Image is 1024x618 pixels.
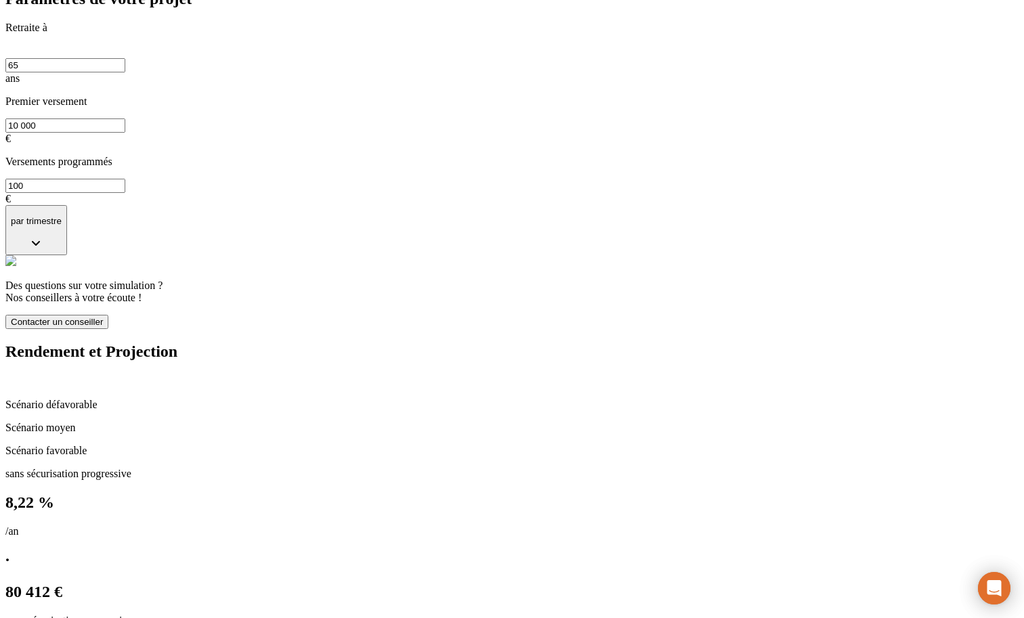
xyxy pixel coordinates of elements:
p: Premier versement [5,95,1019,108]
img: alexis.png [5,255,16,266]
p: Scénario favorable [5,445,1019,457]
p: Scénario défavorable [5,399,1019,411]
p: /an [5,525,1019,537]
p: Scénario moyen [5,422,1019,434]
p: par trimestre [11,216,62,226]
div: Ouvrir le Messenger Intercom [978,572,1010,604]
h2: 80 412 € [5,583,1019,601]
span: Nos conseillers à votre écoute ! [5,292,142,303]
button: Contacter un conseiller [5,315,108,329]
button: par trimestre [5,205,67,256]
h2: · [5,551,1019,569]
span: Des questions sur votre simulation ? [5,280,163,291]
span: Contacter un conseiller [11,317,103,327]
p: Retraite à [5,22,1019,34]
h2: Rendement et Projection [5,343,1019,361]
span: ans [5,72,20,84]
h2: 8,22 % [5,493,1019,512]
span: € [5,133,11,144]
p: Versements programmés [5,156,1019,168]
span: € [5,193,11,204]
p: sans sécurisation progressive [5,468,1019,480]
